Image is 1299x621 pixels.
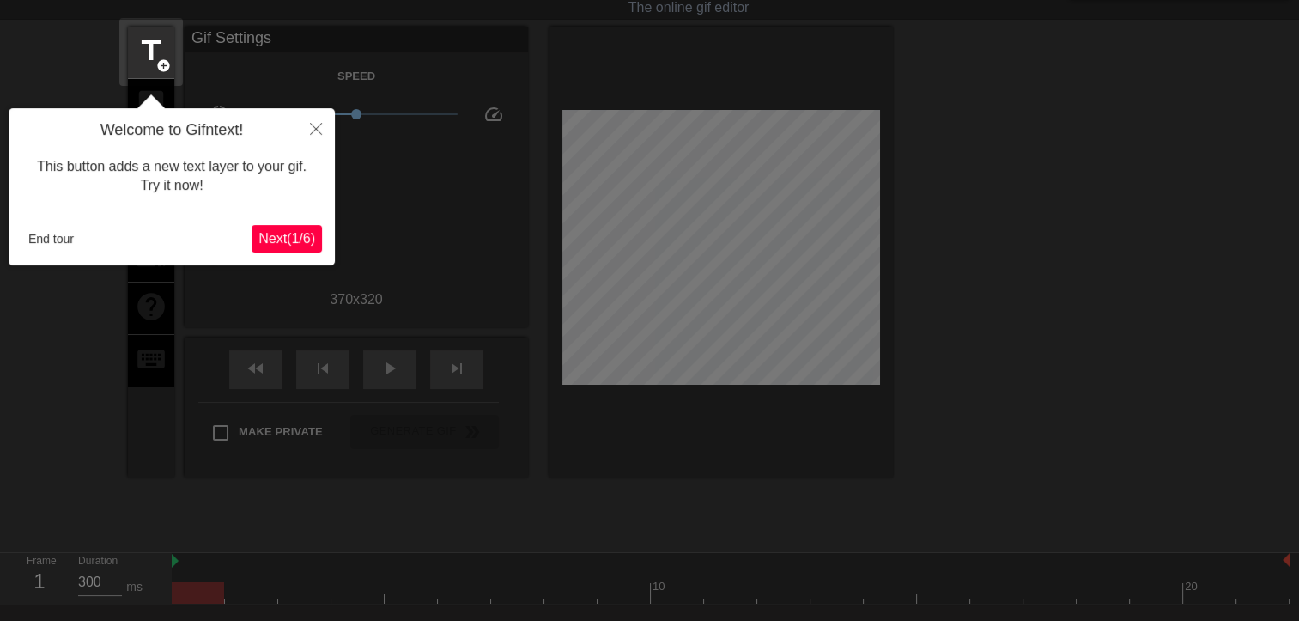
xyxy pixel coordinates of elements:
[252,225,322,253] button: Next
[258,231,315,246] span: Next ( 1 / 6 )
[21,226,81,252] button: End tour
[297,108,335,148] button: Close
[21,140,322,213] div: This button adds a new text layer to your gif. Try it now!
[21,121,322,140] h4: Welcome to Gifntext!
